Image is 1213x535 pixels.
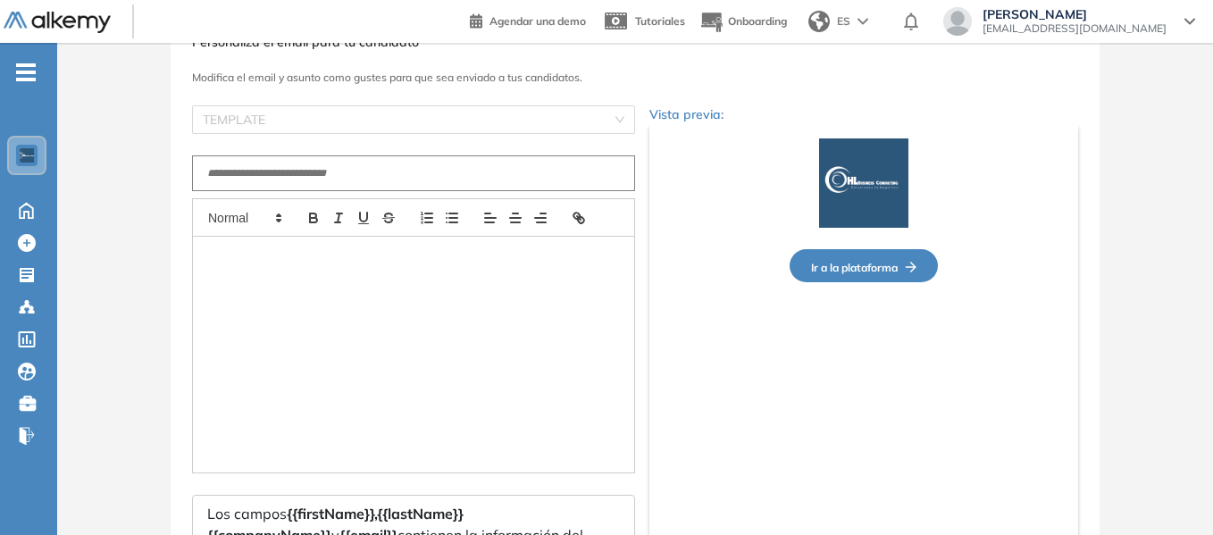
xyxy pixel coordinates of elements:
[857,18,868,25] img: arrow
[649,105,1078,124] p: Vista previa:
[470,9,586,30] a: Agendar una demo
[699,3,787,41] button: Onboarding
[192,71,1078,84] h3: Modifica el email y asunto como gustes para que sea enviado a tus candidatos.
[20,148,34,163] img: https://assets.alkemy.org/workspaces/1802/d452bae4-97f6-47ab-b3bf-1c40240bc960.jpg
[377,505,464,522] span: {{lastName}}
[811,261,916,274] span: Ir a la plataforma
[983,21,1167,36] span: [EMAIL_ADDRESS][DOMAIN_NAME]
[898,262,916,272] img: Flecha
[808,11,830,32] img: world
[16,71,36,74] i: -
[4,12,111,34] img: Logo
[489,14,586,28] span: Agendar una demo
[837,13,850,29] span: ES
[192,35,1078,50] h3: Personaliza el email para tu candidato
[287,505,377,522] span: {{firstName}},
[635,14,685,28] span: Tutoriales
[819,138,908,228] img: Logo de la compañía
[728,14,787,28] span: Onboarding
[983,7,1167,21] span: [PERSON_NAME]
[790,249,938,282] button: Ir a la plataformaFlecha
